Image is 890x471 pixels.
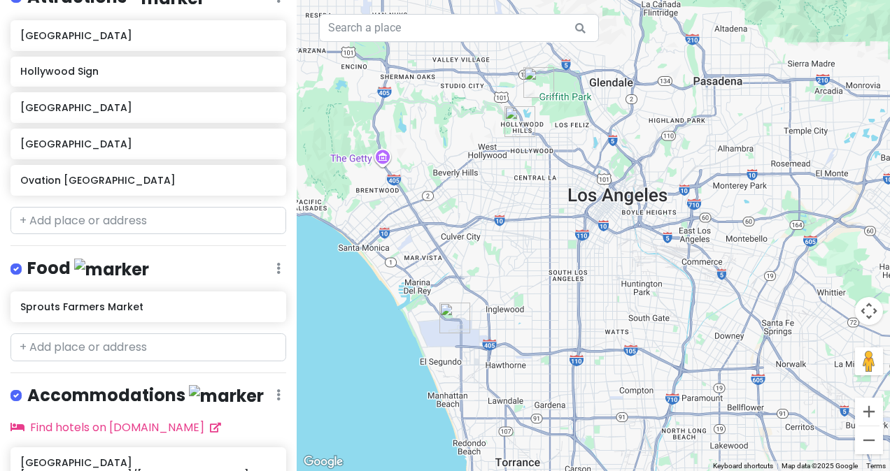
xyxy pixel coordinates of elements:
input: Search a place [319,14,599,42]
h4: Accommodations [27,384,264,407]
h6: [GEOGRAPHIC_DATA] [20,29,276,42]
h6: Sprouts Farmers Market [20,300,276,313]
div: Los Angeles International Airport [434,297,476,339]
h6: Ovation [GEOGRAPHIC_DATA] [20,174,276,187]
img: marker [74,259,149,280]
span: Map data ©2025 Google [782,462,858,470]
img: marker [189,385,264,407]
button: Zoom out [855,426,883,454]
input: + Add place or address [10,207,286,235]
a: Open this area in Google Maps (opens a new window) [300,453,346,471]
img: Google [300,453,346,471]
button: Map camera controls [855,297,883,325]
div: Ovation Hollywood [499,101,541,143]
button: Zoom in [855,398,883,426]
button: Drag Pegman onto the map to open Street View [855,347,883,375]
h4: Food [27,257,149,280]
h6: [GEOGRAPHIC_DATA] [20,138,276,150]
h6: Hollywood Sign [20,65,276,78]
a: Find hotels on [DOMAIN_NAME] [10,419,221,435]
a: Terms [866,462,886,470]
div: Hollywood Sign [518,61,560,103]
input: + Add place or address [10,333,286,361]
button: Keyboard shortcuts [713,461,773,471]
h6: [GEOGRAPHIC_DATA] [20,101,276,114]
